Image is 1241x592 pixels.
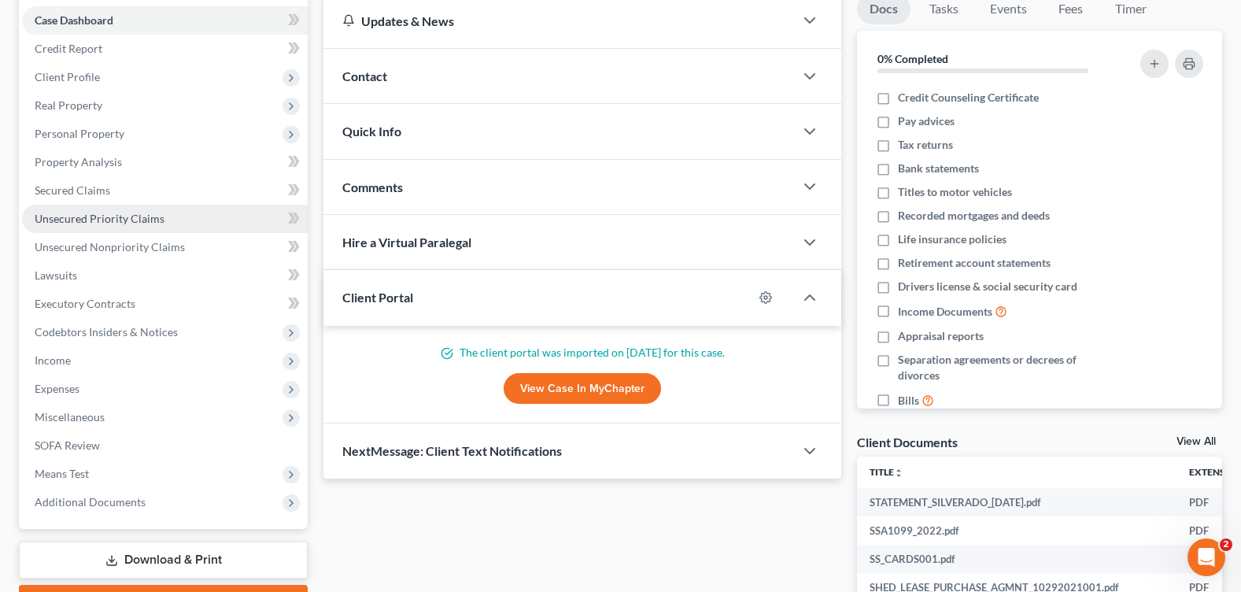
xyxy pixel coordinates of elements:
iframe: Intercom live chat [1187,538,1225,576]
span: Contact [342,68,387,83]
span: Drivers license & social security card [898,279,1077,294]
span: Recorded mortgages and deeds [898,208,1050,224]
a: Unsecured Priority Claims [22,205,308,233]
div: Client Documents [857,434,958,450]
span: Life insurance policies [898,231,1006,247]
a: Download & Print [19,542,308,579]
span: Quick Info [342,124,401,139]
span: Case Dashboard [35,13,113,27]
span: SOFA Review [35,438,100,452]
span: Retirement account statements [898,255,1051,271]
td: STATEMENT_SILVERADO_[DATE].pdf [857,488,1176,516]
span: Income Documents [898,304,992,320]
span: Lawsuits [35,268,77,282]
a: Executory Contracts [22,290,308,318]
span: Secured Claims [35,183,110,197]
span: Miscellaneous [35,410,105,424]
a: Property Analysis [22,148,308,176]
span: Expenses [35,382,79,395]
span: Titles to motor vehicles [898,184,1012,200]
a: Case Dashboard [22,6,308,35]
span: Client Portal [342,290,413,305]
td: SSA1099_2022.pdf [857,516,1176,545]
span: Tax returns [898,137,953,153]
a: Secured Claims [22,176,308,205]
span: Means Test [35,467,89,480]
a: Lawsuits [22,261,308,290]
a: Credit Report [22,35,308,63]
span: Real Property [35,98,102,112]
span: Executory Contracts [35,297,135,310]
span: Separation agreements or decrees of divorces [898,352,1117,383]
a: SOFA Review [22,431,308,460]
span: Appraisal reports [898,328,984,344]
span: 2 [1220,538,1232,551]
span: Comments [342,179,403,194]
span: Client Profile [35,70,100,83]
strong: 0% Completed [877,52,948,65]
span: Pay advices [898,113,955,129]
p: The client portal was imported on [DATE] for this case. [342,345,822,361]
span: Bills [898,393,919,409]
td: SS_CARDS001.pdf [857,545,1176,573]
a: Unsecured Nonpriority Claims [22,233,308,261]
span: Additional Documents [35,495,146,509]
a: View All [1176,436,1216,447]
span: Bank statements [898,161,979,176]
span: NextMessage: Client Text Notifications [342,443,562,458]
span: Credit Counseling Certificate [898,90,1039,105]
a: View Case in MyChapter [504,373,661,405]
a: Titleunfold_more [870,466,903,478]
span: Unsecured Nonpriority Claims [35,240,185,253]
span: Unsecured Priority Claims [35,212,164,225]
span: Personal Property [35,127,124,140]
span: Credit Report [35,42,102,55]
div: Updates & News [342,13,775,29]
span: Codebtors Insiders & Notices [35,325,178,339]
span: Property Analysis [35,155,122,168]
span: Hire a Virtual Paralegal [342,235,471,250]
i: unfold_more [894,468,903,478]
span: Income [35,353,71,367]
